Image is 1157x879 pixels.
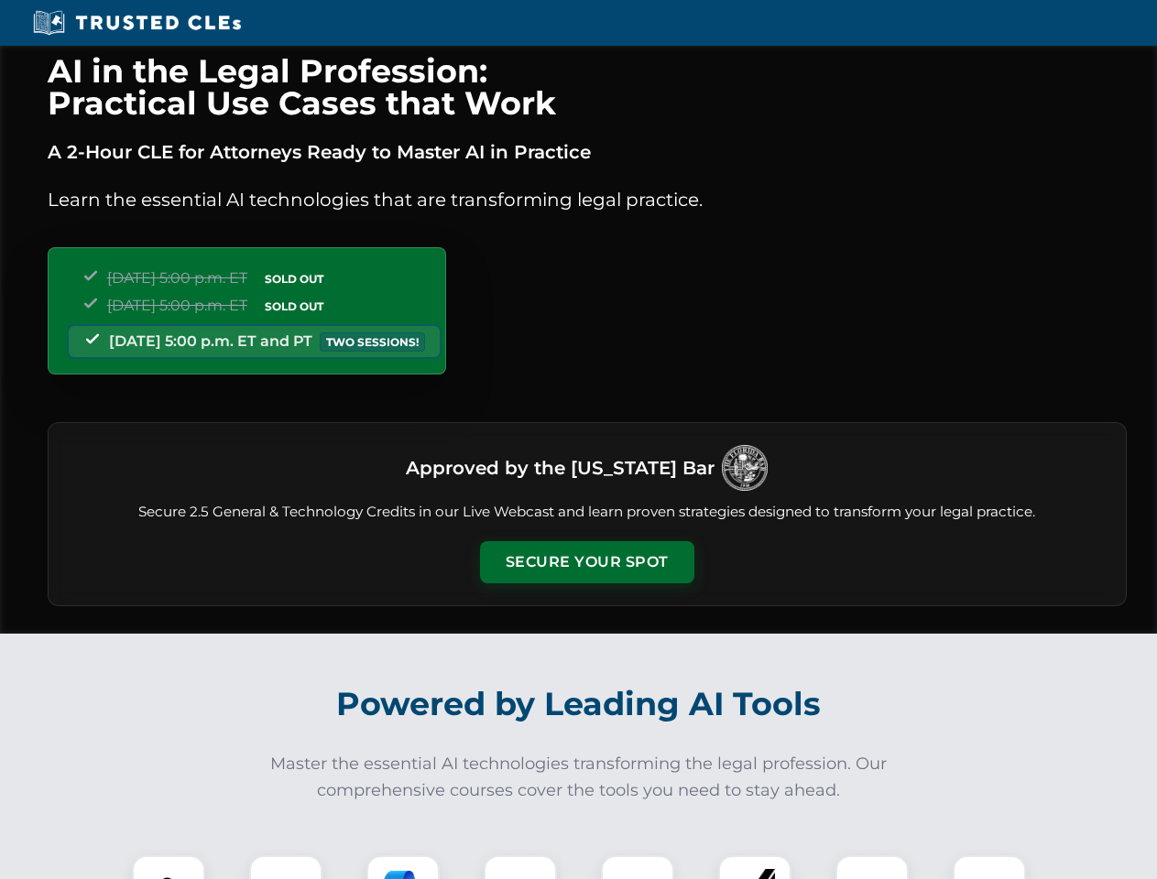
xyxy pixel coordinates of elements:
span: [DATE] 5:00 p.m. ET [107,297,247,314]
p: Learn the essential AI technologies that are transforming legal practice. [48,185,1127,214]
h2: Powered by Leading AI Tools [71,672,1086,736]
button: Secure Your Spot [480,541,694,583]
span: [DATE] 5:00 p.m. ET [107,269,247,287]
h1: AI in the Legal Profession: Practical Use Cases that Work [48,55,1127,119]
p: Master the essential AI technologies transforming the legal profession. Our comprehensive courses... [258,751,900,804]
p: Secure 2.5 General & Technology Credits in our Live Webcast and learn proven strategies designed ... [71,502,1104,523]
span: SOLD OUT [258,297,330,316]
img: Trusted CLEs [27,9,246,37]
span: SOLD OUT [258,269,330,288]
h3: Approved by the [US_STATE] Bar [406,451,715,484]
img: Logo [722,445,768,491]
p: A 2-Hour CLE for Attorneys Ready to Master AI in Practice [48,137,1127,167]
